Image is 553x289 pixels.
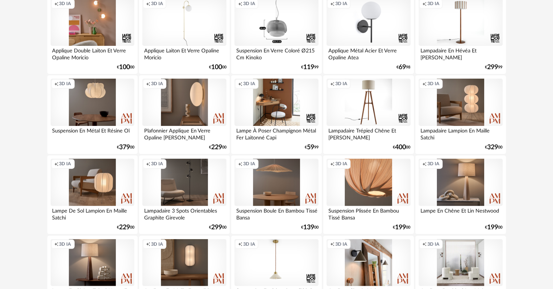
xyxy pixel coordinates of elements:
a: Creation icon 3D IA Lampe De Sol Lampion En Maille Satchi €22900 [47,155,138,234]
span: 3D IA [243,81,255,87]
div: € 00 [209,145,226,150]
div: € 00 [301,225,319,230]
div: € 00 [485,145,503,150]
div: € 00 [209,65,226,70]
div: Lampe À Poser Champignon Métal Fer Laitonné Capi [234,126,318,140]
span: 3D IA [335,81,347,87]
span: Creation icon [146,1,150,7]
div: € 99 [485,65,503,70]
span: 3D IA [151,1,163,7]
span: 100 [119,65,130,70]
span: Creation icon [54,241,59,247]
div: Lampadaire Trépied Chêne Et [PERSON_NAME] [327,126,410,140]
span: 329 [487,145,498,150]
span: Creation icon [146,241,150,247]
span: 229 [119,225,130,230]
span: Creation icon [238,241,242,247]
span: Creation icon [146,81,150,87]
div: Lampe De Sol Lampion En Maille Satchi [51,206,134,221]
span: Creation icon [422,81,427,87]
a: Creation icon 3D IA Plafonnier Applique En Verre Opaline [PERSON_NAME] €22900 [139,75,229,154]
span: Creation icon [422,241,427,247]
a: Creation icon 3D IA Lampadaire 3 Spots Orientables Graphite Girevole €29900 [139,155,229,234]
span: 3D IA [59,161,71,167]
a: Creation icon 3D IA Suspension En Métal Et Résine Oï €37900 [47,75,138,154]
div: € 00 [393,145,411,150]
span: Creation icon [238,1,242,7]
span: 59 [307,145,314,150]
div: Lampadaire 3 Spots Orientables Graphite Girevole [142,206,226,221]
span: 3D IA [427,1,439,7]
div: € 99 [301,65,319,70]
div: € 00 [209,225,226,230]
span: 3D IA [335,1,347,7]
span: Creation icon [330,81,335,87]
span: Creation icon [422,161,427,167]
span: Creation icon [146,161,150,167]
span: 299 [487,65,498,70]
span: Creation icon [54,1,59,7]
div: € 00 [117,225,134,230]
span: 379 [119,145,130,150]
div: Applique Métal Acier Et Verre Opaline Atea [327,46,410,60]
span: 400 [395,145,406,150]
span: 3D IA [151,81,163,87]
div: € 00 [485,225,503,230]
div: Lampadaire Lampion En Maille Satchi [419,126,502,140]
span: 3D IA [243,161,255,167]
span: Creation icon [54,161,59,167]
span: Creation icon [330,241,335,247]
div: Plafonnier Applique En Verre Opaline [PERSON_NAME] [142,126,226,140]
div: € 00 [117,65,134,70]
div: € 98 [397,65,411,70]
span: 3D IA [59,241,71,247]
span: 199 [395,225,406,230]
a: Creation icon 3D IA Lampadaire Lampion En Maille Satchi €32900 [415,75,506,154]
div: Lampe En Chêne Et Lin Nestwood [419,206,502,221]
div: € 99 [305,145,319,150]
a: Creation icon 3D IA Lampe En Chêne Et Lin Nestwood €19900 [415,155,506,234]
span: 229 [211,145,222,150]
div: € 00 [117,145,134,150]
span: 3D IA [335,241,347,247]
span: 3D IA [335,161,347,167]
span: 119 [303,65,314,70]
span: 3D IA [151,241,163,247]
span: 299 [211,225,222,230]
span: 199 [487,225,498,230]
div: Applique Double Laiton Et Verre Opaline Moricio [51,46,134,60]
a: Creation icon 3D IA Suspension Boule En Bambou Tissé Bansa €13900 [231,155,321,234]
div: € 00 [393,225,411,230]
span: 3D IA [59,1,71,7]
div: Suspension En Verre Coloré Ø215 Cm Kinoko [234,46,318,60]
span: 69 [399,65,406,70]
div: Suspension Boule En Bambou Tissé Bansa [234,206,318,221]
span: Creation icon [330,1,335,7]
span: 3D IA [427,241,439,247]
span: Creation icon [330,161,335,167]
a: Creation icon 3D IA Lampe À Poser Champignon Métal Fer Laitonné Capi €5999 [231,75,321,154]
span: 3D IA [243,1,255,7]
span: Creation icon [238,161,242,167]
span: Creation icon [422,1,427,7]
span: 139 [303,225,314,230]
a: Creation icon 3D IA Suspension Plissée En Bambou Tissé Bansa €19900 [323,155,414,234]
div: Suspension Plissée En Bambou Tissé Bansa [327,206,410,221]
span: 3D IA [427,81,439,87]
div: Suspension En Métal Et Résine Oï [51,126,134,140]
span: 3D IA [243,241,255,247]
span: Creation icon [54,81,59,87]
span: Creation icon [238,81,242,87]
div: Lampadaire En Hévéa Et [PERSON_NAME] [419,46,502,60]
span: 3D IA [427,161,439,167]
span: 100 [211,65,222,70]
a: Creation icon 3D IA Lampadaire Trépied Chêne Et [PERSON_NAME] €40000 [323,75,414,154]
span: 3D IA [59,81,71,87]
span: 3D IA [151,161,163,167]
div: Applique Laiton Et Verre Opaline Moricio [142,46,226,60]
